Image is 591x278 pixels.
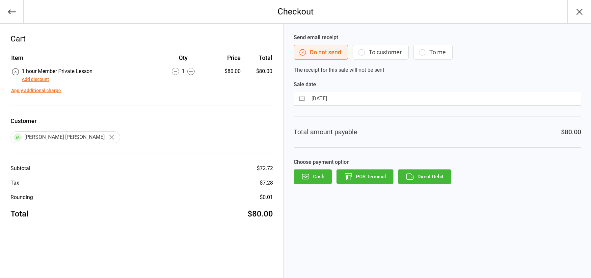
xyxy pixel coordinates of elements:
[294,45,348,60] button: Do not send
[294,127,357,137] div: Total amount payable
[22,68,93,74] span: 1 hour Member Private Lesson
[294,158,581,166] label: Choose payment option
[243,67,272,83] td: $80.00
[294,81,581,88] label: Sale date
[157,67,210,75] div: 1
[260,193,273,201] div: $0.01
[561,127,581,137] div: $80.00
[294,34,581,41] label: Send email receipt
[11,87,61,94] button: Apply additional charge
[248,208,273,220] div: $80.00
[11,193,33,201] div: Rounding
[210,53,241,62] div: Price
[336,169,393,184] button: POS Terminal
[257,164,273,172] div: $72.72
[11,33,273,45] div: Cart
[157,53,210,67] th: Qty
[294,169,332,184] button: Cash
[11,164,30,172] div: Subtotal
[260,179,273,187] div: $7.28
[413,45,453,60] button: To me
[11,116,273,125] label: Customer
[22,76,49,83] button: Add discount
[398,169,451,184] button: Direct Debit
[11,179,19,187] div: Tax
[294,34,581,74] div: The receipt for this sale will not be sent
[11,53,156,67] th: Item
[243,53,272,67] th: Total
[11,208,28,220] div: Total
[11,131,120,143] div: [PERSON_NAME] [PERSON_NAME]
[210,67,241,75] div: $80.00
[353,45,409,60] button: To customer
